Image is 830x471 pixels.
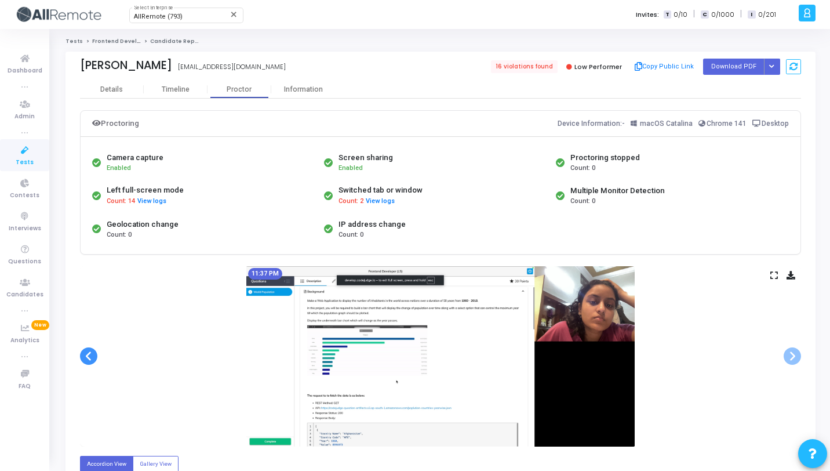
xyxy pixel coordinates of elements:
span: Contests [10,191,39,201]
a: Frontend Developer (L5) [92,38,163,45]
span: FAQ [19,382,31,392]
div: Geolocation change [107,219,179,230]
div: Button group with nested dropdown [764,59,780,74]
mat-chip: 11:37 PM [248,268,282,280]
span: | [693,8,695,20]
span: Candidates [6,290,43,300]
div: Screen sharing [338,152,393,164]
div: Proctoring stopped [570,152,640,164]
span: 0/201 [758,10,776,20]
div: Switched tab or window [338,184,423,196]
span: Count: 2 [338,197,363,206]
nav: breadcrumb [65,38,816,45]
span: 0/1000 [711,10,734,20]
label: Invites: [636,10,659,20]
span: Candidate Report [150,38,203,45]
span: 16 violations found [491,60,558,73]
img: logo [14,3,101,26]
button: Copy Public Link [631,58,697,75]
span: Count: 0 [570,164,595,173]
div: Device Information:- [558,117,789,131]
div: [EMAIL_ADDRESS][DOMAIN_NAME] [178,62,286,72]
div: Camera capture [107,152,163,164]
span: New [31,320,49,330]
span: Dashboard [8,66,42,76]
button: View logs [365,196,395,207]
span: AllRemote (793) [134,13,183,20]
span: Desktop [762,119,789,128]
span: Count: 0 [107,230,132,240]
span: | [740,8,742,20]
span: Admin [14,112,35,122]
span: 0/10 [674,10,687,20]
span: Analytics [10,336,39,346]
span: T [664,10,671,19]
span: Enabled [107,164,131,172]
div: Left full-screen mode [107,184,184,196]
span: Questions [8,257,41,267]
button: Download PDF [703,59,765,74]
span: Count: 0 [338,230,363,240]
img: screenshot-1760465247912.jpeg [246,266,635,447]
a: Tests [65,38,83,45]
div: Information [271,85,335,94]
span: Low Performer [574,62,622,71]
span: macOS Catalina [640,119,693,128]
span: Enabled [338,164,363,172]
div: Timeline [162,85,190,94]
span: Count: 14 [107,197,135,206]
span: I [748,10,755,19]
div: Multiple Monitor Detection [570,185,665,197]
div: Proctor [208,85,271,94]
div: IP address change [338,219,406,230]
div: [PERSON_NAME] [80,59,172,72]
div: Details [100,85,123,94]
span: Chrome 141 [707,119,747,128]
mat-icon: Clear [230,10,239,19]
div: Proctoring [92,117,139,131]
span: Interviews [9,224,41,234]
button: View logs [137,196,167,207]
span: Count: 0 [570,197,595,206]
span: C [701,10,708,19]
span: Tests [16,158,34,168]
